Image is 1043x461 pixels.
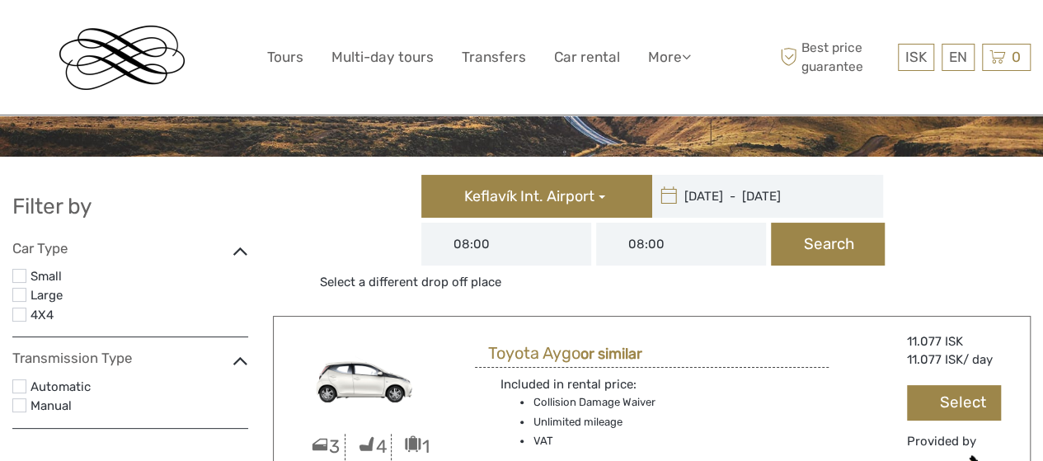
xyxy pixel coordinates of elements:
label: Large [31,285,248,307]
div: 11.077 ISK [907,333,1017,350]
div: / day [907,351,1001,369]
button: Search [771,223,885,266]
h3: Toyota Aygo [487,343,650,364]
button: Keflavík Int. Airport [421,175,652,218]
strong: or similar [580,345,641,363]
div: Provided by [907,433,1017,450]
div: 4 [345,434,392,459]
span: Keflavík Int. Airport [464,187,594,205]
h4: Transmission Type [12,350,248,366]
label: 4X4 [31,305,248,327]
span: Included in rental price: [500,377,636,392]
p: We're away right now. Please check back later! [23,29,186,42]
li: Collision Damage Waiver [533,393,694,412]
input: Choose a pickup and return date [652,175,875,218]
input: Pick up time [421,223,591,266]
a: Select a different drop off place [313,274,508,291]
a: More [648,45,691,69]
a: Car rental [554,45,620,69]
li: Unlimited mileage [533,413,694,431]
img: Reykjavik Residence [59,26,185,90]
h2: Filter by [12,194,248,220]
h4: Car Type [12,240,248,256]
label: Automatic [31,377,248,398]
span: 0 [1009,49,1023,65]
div: 3 [298,434,345,459]
a: Transfers [462,45,526,69]
div: EN [942,44,975,71]
img: MBMN2.png [286,333,450,426]
input: Drop off time [596,223,766,266]
li: VAT [533,432,694,450]
label: Manual [31,396,248,417]
a: Tours [267,45,303,69]
label: Small [31,266,248,288]
div: 1 [392,434,438,459]
button: Open LiveChat chat widget [190,26,209,45]
a: Multi-day tours [331,45,434,69]
span: ISK [905,49,927,65]
button: Select [907,385,1001,421]
span: 11.077 ISK [907,352,963,367]
span: Best price guarantee [776,39,894,75]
